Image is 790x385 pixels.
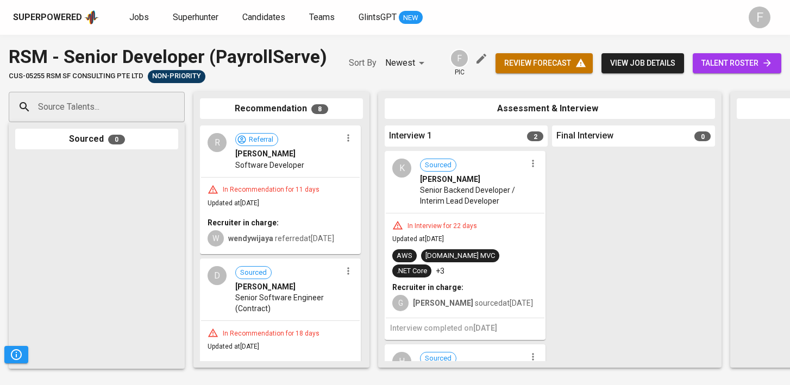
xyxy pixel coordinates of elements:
[235,292,341,314] span: Senior Software Engineer (Contract)
[242,11,287,24] a: Candidates
[392,235,444,243] span: Updated at [DATE]
[420,185,526,206] span: Senior Backend Developer / Interim Lead Developer
[218,185,324,194] div: In Recommendation for 11 days
[236,268,271,278] span: Sourced
[200,125,361,254] div: RReferral[PERSON_NAME]Software DeveloperIn Recommendation for 11 daysUpdated at[DATE]Recruiter in...
[473,324,497,332] span: [DATE]
[235,148,296,159] span: [PERSON_NAME]
[749,7,770,28] div: F
[389,130,432,142] span: Interview 1
[173,12,218,22] span: Superhunter
[450,49,469,68] div: F
[13,11,82,24] div: Superpowered
[13,9,99,26] a: Superpoweredapp logo
[359,12,397,22] span: GlintsGPT
[504,56,584,70] span: review forecast
[208,230,224,247] div: W
[527,131,543,141] span: 2
[359,11,423,24] a: GlintsGPT NEW
[242,12,285,22] span: Candidates
[701,56,773,70] span: talent roster
[450,49,469,77] div: pic
[392,159,411,178] div: K
[425,251,495,261] div: [DOMAIN_NAME] MVC
[610,56,675,70] span: view job details
[420,174,480,185] span: [PERSON_NAME]
[200,98,363,119] div: Recommendation
[436,266,444,276] p: +3
[244,135,278,145] span: Referral
[397,266,427,276] div: .NET Core
[601,53,684,73] button: view job details
[349,56,377,70] p: Sort By
[208,133,227,152] div: R
[385,151,546,340] div: KSourced[PERSON_NAME]Senior Backend Developer / Interim Lead DeveloperIn Interview for 22 daysUpd...
[84,9,99,26] img: app logo
[208,266,227,285] div: D
[129,12,149,22] span: Jobs
[421,160,456,171] span: Sourced
[309,11,337,24] a: Teams
[385,53,428,73] div: Newest
[309,12,335,22] span: Teams
[694,131,711,141] span: 0
[693,53,781,73] a: talent roster
[413,299,473,307] b: [PERSON_NAME]
[385,56,415,70] p: Newest
[397,251,412,261] div: AWS
[390,323,540,334] h6: Interview completed on
[108,135,125,144] span: 0
[4,346,28,363] button: Pipeline Triggers
[15,129,178,150] div: Sourced
[385,98,715,119] div: Assessment & Interview
[413,299,533,307] span: sourced at [DATE]
[235,160,304,171] span: Software Developer
[556,130,613,142] span: Final Interview
[173,11,221,24] a: Superhunter
[148,71,205,81] span: Non-Priority
[9,71,143,81] span: CUS-05255 RSM SF CONSULTING PTE LTD
[399,12,423,23] span: NEW
[9,43,327,70] div: RSM - Senior Developer (PayrollServe)
[208,199,259,207] span: Updated at [DATE]
[228,234,334,243] span: referred at [DATE]
[228,234,273,243] b: wendywijaya
[235,281,296,292] span: [PERSON_NAME]
[148,70,205,83] div: Talent(s) in Pipeline’s Final Stages
[129,11,151,24] a: Jobs
[392,283,463,292] b: Recruiter in charge:
[311,104,328,114] span: 8
[403,222,481,231] div: In Interview for 22 days
[208,343,259,350] span: Updated at [DATE]
[496,53,593,73] button: review forecast
[392,295,409,311] div: G
[218,329,324,338] div: In Recommendation for 18 days
[208,218,279,227] b: Recruiter in charge:
[179,106,181,108] button: Open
